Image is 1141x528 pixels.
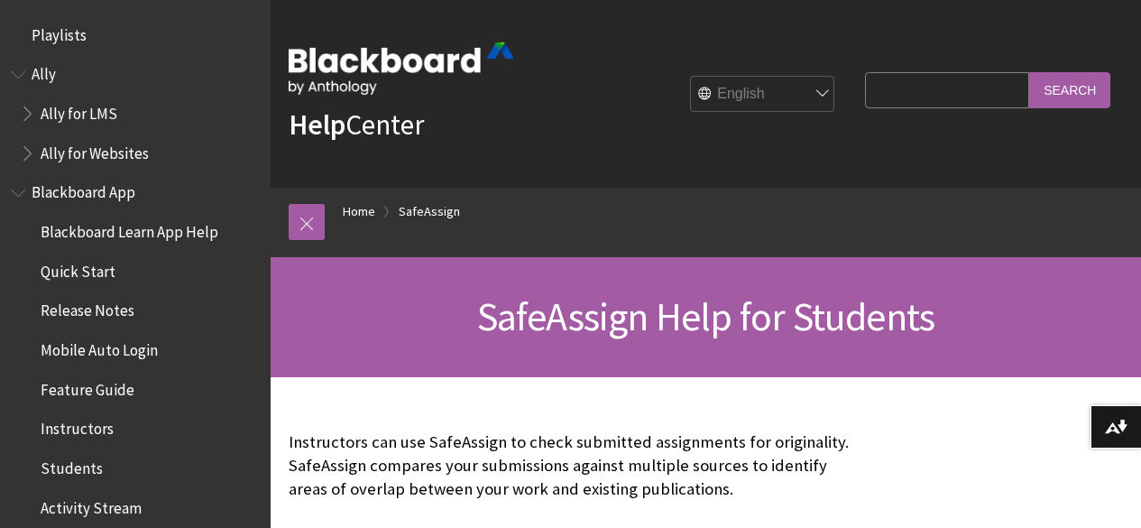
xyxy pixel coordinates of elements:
[343,200,375,223] a: Home
[41,296,134,320] span: Release Notes
[1029,72,1110,107] input: Search
[41,217,218,241] span: Blackboard Learn App Help
[41,138,149,162] span: Ally for Websites
[11,20,260,51] nav: Book outline for Playlists
[41,493,142,517] span: Activity Stream
[32,20,87,44] span: Playlists
[41,98,117,123] span: Ally for LMS
[289,42,514,95] img: Blackboard by Anthology
[41,256,115,281] span: Quick Start
[32,60,56,84] span: Ally
[41,335,158,359] span: Mobile Auto Login
[691,77,835,113] select: Site Language Selector
[11,60,260,169] nav: Book outline for Anthology Ally Help
[41,453,103,477] span: Students
[399,200,460,223] a: SafeAssign
[477,292,935,341] span: SafeAssign Help for Students
[41,375,134,399] span: Feature Guide
[289,107,424,143] a: HelpCenter
[41,414,114,439] span: Instructors
[289,431,856,502] p: Instructors can use SafeAssign to check submitted assignments for originality. SafeAssign compare...
[289,107,345,143] strong: Help
[32,178,135,202] span: Blackboard App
